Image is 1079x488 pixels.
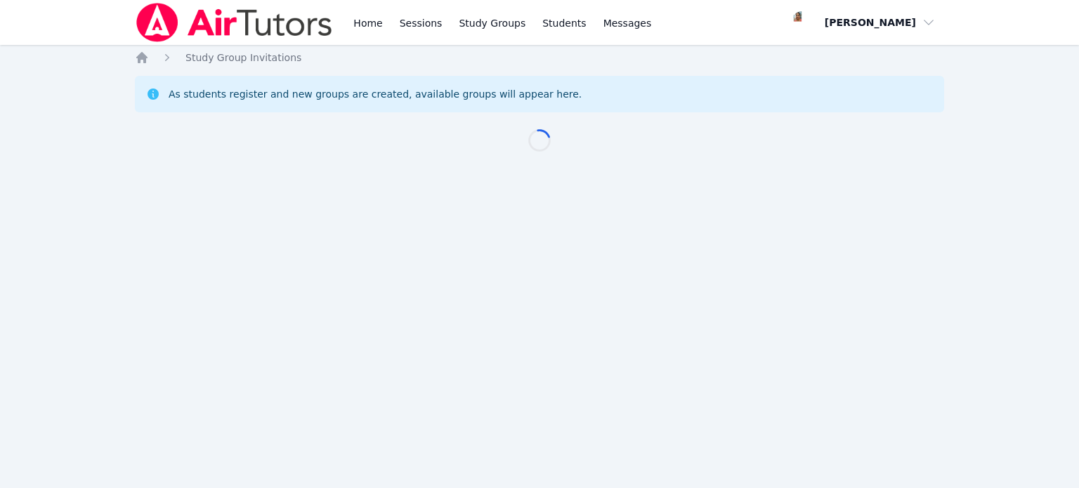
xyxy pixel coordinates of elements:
[169,87,582,101] div: As students register and new groups are created, available groups will appear here.
[185,51,301,65] a: Study Group Invitations
[603,16,652,30] span: Messages
[135,51,944,65] nav: Breadcrumb
[135,3,334,42] img: Air Tutors
[185,52,301,63] span: Study Group Invitations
